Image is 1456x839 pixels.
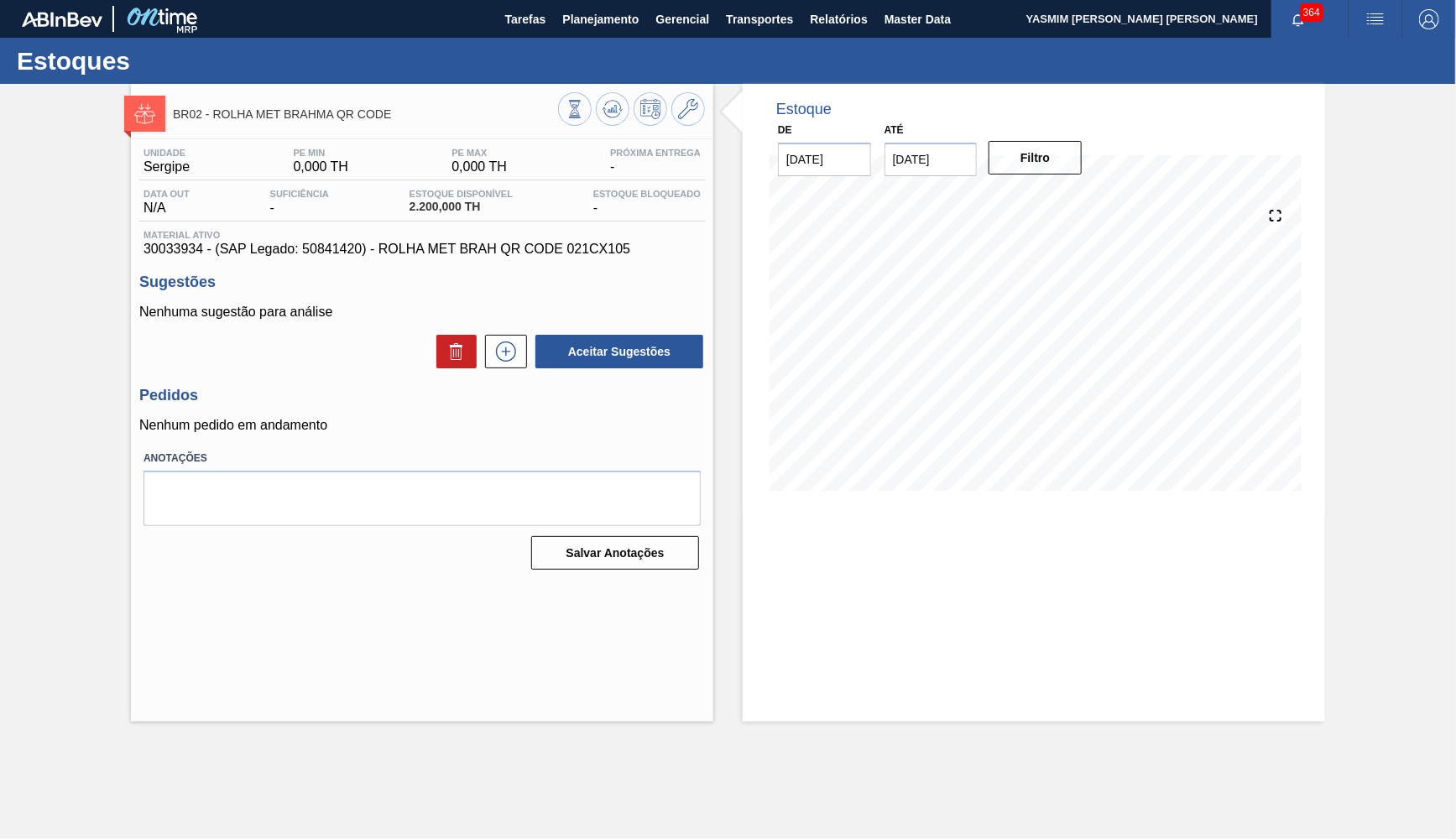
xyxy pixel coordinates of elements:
[778,124,792,136] label: De
[22,12,102,27] img: TNhmsLtSVTkK8tSr43FrP2fwEKptu5GPRR3wAAAABJRU5ErkJggg==
[410,189,513,199] span: Estoque Disponível
[144,242,701,257] span: 30033934 - (SAP Legado: 50841420) - ROLHA MET BRAH QR CODE 021CX105
[531,536,699,570] button: Salvar Anotações
[134,103,155,124] img: Ícone
[451,148,507,158] span: PE MAX
[428,335,477,368] div: Excluir Sugestões
[139,387,705,404] h3: Pedidos
[1300,3,1323,22] span: 364
[885,124,904,136] label: Até
[885,9,951,29] span: Master Data
[505,9,546,29] span: Tarefas
[596,92,629,126] button: Atualizar Gráfico
[562,9,639,29] span: Planejamento
[610,148,701,158] span: Próxima Entrega
[671,92,705,126] button: Ir ao Master Data / Geral
[144,189,190,199] span: Data out
[589,189,705,216] div: -
[810,9,867,29] span: Relatórios
[634,92,667,126] button: Programar Estoque
[139,274,705,291] h3: Sugestões
[558,92,592,126] button: Visão Geral dos Estoques
[989,141,1082,175] button: Filtro
[17,51,315,70] h1: Estoques
[270,189,329,199] span: Suficiência
[144,159,190,175] span: Sergipe
[266,189,333,216] div: -
[535,335,703,368] button: Aceitar Sugestões
[1271,8,1325,31] button: Notificações
[144,446,701,471] label: Anotações
[139,305,705,320] p: Nenhuma sugestão para análise
[885,143,978,176] input: dd/mm/yyyy
[139,418,705,433] p: Nenhum pedido em andamento
[144,148,190,158] span: Unidade
[726,9,793,29] span: Transportes
[593,189,701,199] span: Estoque Bloqueado
[144,230,701,240] span: Material ativo
[606,148,705,175] div: -
[1419,9,1439,29] img: Logout
[1365,9,1386,29] img: userActions
[778,143,871,176] input: dd/mm/yyyy
[293,148,348,158] span: PE MIN
[410,201,513,213] span: 2.200,000 TH
[173,108,558,121] span: BR02 - ROLHA MET BRAHMA QR CODE
[656,9,710,29] span: Gerencial
[776,101,832,118] div: Estoque
[139,189,194,216] div: N/A
[293,159,348,175] span: 0,000 TH
[527,333,705,370] div: Aceitar Sugestões
[451,159,507,175] span: 0,000 TH
[477,335,527,368] div: Nova sugestão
